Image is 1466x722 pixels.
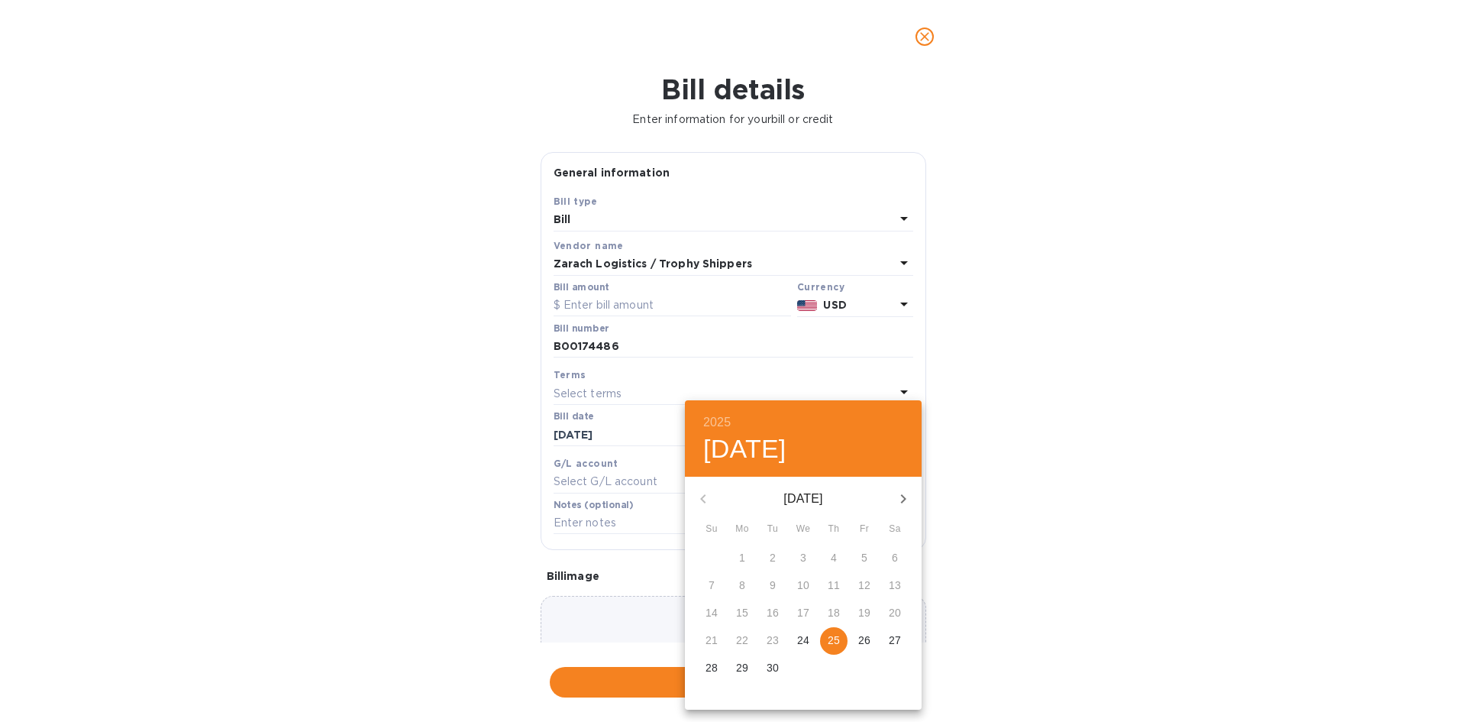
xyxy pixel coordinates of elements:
span: Mo [728,522,756,537]
p: 24 [797,633,809,648]
p: [DATE] [722,490,885,508]
button: 29 [728,655,756,682]
button: 26 [851,627,878,655]
span: Fr [851,522,878,537]
button: 30 [759,655,786,682]
span: Tu [759,522,786,537]
p: 27 [889,633,901,648]
p: 25 [828,633,840,648]
button: 24 [790,627,817,655]
span: We [790,522,817,537]
button: 2025 [703,412,731,433]
button: 25 [820,627,848,655]
span: Sa [881,522,909,537]
button: 27 [881,627,909,655]
span: Su [698,522,725,537]
p: 28 [706,660,718,675]
span: Th [820,522,848,537]
button: [DATE] [703,433,786,465]
p: 30 [767,660,779,675]
p: 29 [736,660,748,675]
button: 28 [698,655,725,682]
p: 26 [858,633,870,648]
